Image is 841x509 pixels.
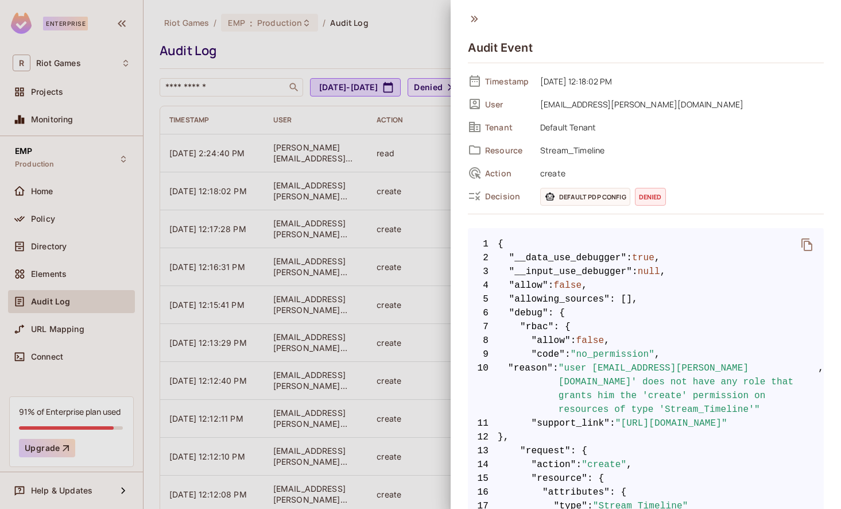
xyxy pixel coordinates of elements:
[509,279,548,292] span: "allow"
[576,334,604,348] span: false
[582,458,626,472] span: "create"
[520,444,571,458] span: "request"
[632,265,638,279] span: :
[534,143,824,157] span: Stream_Timeline
[548,306,565,320] span: : {
[626,251,632,265] span: :
[587,472,604,485] span: : {
[468,348,498,361] span: 9
[468,306,498,320] span: 6
[615,417,727,430] span: "[URL][DOMAIN_NAME]"
[498,237,503,251] span: {
[520,320,554,334] span: "rbac"
[532,334,571,348] span: "allow"
[571,334,576,348] span: :
[532,458,576,472] span: "action"
[468,485,498,499] span: 16
[485,76,531,87] span: Timestamp
[554,279,582,292] span: false
[468,444,498,458] span: 13
[610,292,638,306] span: : [],
[468,320,498,334] span: 7
[654,348,660,361] span: ,
[468,251,498,265] span: 2
[540,188,630,206] span: Default PDP config
[468,430,824,444] span: },
[532,417,610,430] span: "support_link"
[553,361,559,417] span: :
[626,458,632,472] span: ,
[534,97,824,111] span: [EMAIL_ADDRESS][PERSON_NAME][DOMAIN_NAME]
[571,444,587,458] span: : {
[542,485,610,499] span: "attributes"
[468,292,498,306] span: 5
[468,265,498,279] span: 3
[468,458,498,472] span: 14
[468,279,498,292] span: 4
[509,292,610,306] span: "allowing_sources"
[468,472,498,485] span: 15
[509,265,633,279] span: "__input_use_debugger"
[632,251,654,265] span: true
[582,279,587,292] span: ,
[468,41,533,55] h4: Audit Event
[532,472,588,485] span: "resource"
[548,279,554,292] span: :
[468,361,498,417] span: 10
[610,485,626,499] span: : {
[576,458,582,472] span: :
[468,430,498,444] span: 12
[638,265,660,279] span: null
[554,320,571,334] span: : {
[534,120,824,134] span: Default Tenant
[485,168,531,179] span: Action
[534,166,824,180] span: create
[532,348,565,361] span: "code"
[793,231,821,259] button: delete
[559,361,818,417] span: "user [EMAIL_ADDRESS][PERSON_NAME][DOMAIN_NAME]' does not have any role that grants him the 'crea...
[818,361,824,417] span: ,
[571,348,654,361] span: "no_permission"
[604,334,610,348] span: ,
[485,99,531,110] span: User
[509,251,627,265] span: "__data_use_debugger"
[654,251,660,265] span: ,
[508,361,553,417] span: "reason"
[468,417,498,430] span: 11
[660,265,666,279] span: ,
[565,348,571,361] span: :
[468,237,498,251] span: 1
[485,191,531,202] span: Decision
[534,74,824,88] span: [DATE] 12:18:02 PM
[509,306,548,320] span: "debug"
[485,122,531,133] span: Tenant
[635,188,666,206] span: denied
[468,334,498,348] span: 8
[485,145,531,156] span: Resource
[610,417,615,430] span: :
